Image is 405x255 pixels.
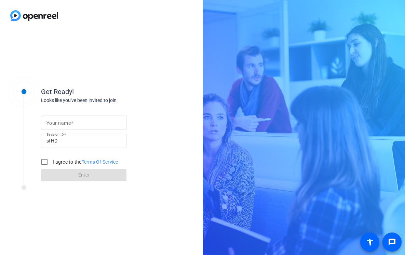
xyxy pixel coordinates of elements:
[41,97,178,104] div: Looks like you've been invited to join
[46,132,64,136] mat-label: Session ID
[46,120,71,126] mat-label: Your name
[388,238,396,246] mat-icon: message
[366,238,374,246] mat-icon: accessibility
[51,159,118,165] label: I agree to the
[82,159,118,165] a: Terms Of Service
[41,87,178,97] div: Get Ready!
